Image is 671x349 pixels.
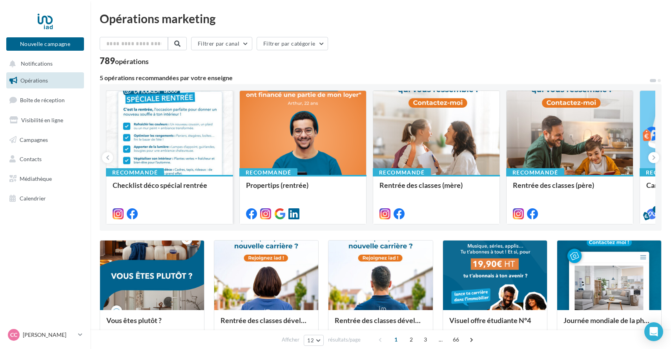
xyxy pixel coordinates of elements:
button: Filtrer par canal [191,37,252,50]
button: Filtrer par catégorie [257,37,328,50]
span: Visibilité en ligne [21,117,63,123]
a: Boîte de réception [5,92,86,108]
span: 2 [405,333,418,346]
div: Recommandé [239,168,297,177]
p: [PERSON_NAME] [23,331,75,339]
div: opérations [115,58,149,65]
a: Visibilité en ligne [5,112,86,129]
span: Calendrier [20,195,46,202]
a: Opérations [5,72,86,89]
div: Rentrée des classes développement (conseillère) [221,316,312,332]
button: Nouvelle campagne [6,37,84,51]
span: Contacts [20,156,42,162]
div: 5 opérations recommandées par votre enseigne [100,75,649,81]
div: Rentrée des classes (père) [513,181,627,197]
div: Recommandé [106,168,164,177]
div: Visuel offre étudiante N°4 [449,316,541,332]
div: Rentrée des classes développement (conseiller) [335,316,426,332]
span: Campagnes [20,136,48,143]
a: Médiathèque [5,171,86,187]
span: 66 [450,333,463,346]
div: 789 [100,57,149,65]
button: 12 [304,335,324,346]
a: Contacts [5,151,86,167]
span: CC [10,331,17,339]
div: Checklist déco spécial rentrée [113,181,226,197]
div: Journée mondiale de la photographie [563,316,655,332]
div: Propertips (rentrée) [246,181,360,197]
div: Recommandé [506,168,564,177]
div: Rentrée des classes (mère) [379,181,493,197]
span: Médiathèque [20,175,52,182]
a: CC [PERSON_NAME] [6,327,84,342]
span: 12 [307,337,314,343]
span: ... [434,333,447,346]
span: résultats/page [328,336,361,343]
span: 3 [419,333,432,346]
span: Afficher [282,336,299,343]
div: Vous êtes plutôt ? [106,316,198,332]
span: Boîte de réception [20,97,65,103]
a: Campagnes [5,132,86,148]
div: Open Intercom Messenger [644,322,663,341]
span: 1 [390,333,402,346]
div: Opérations marketing [100,13,662,24]
div: Recommandé [373,168,431,177]
span: Opérations [20,77,48,84]
a: Calendrier [5,190,86,207]
span: Notifications [21,61,53,67]
div: 5 [653,206,660,213]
